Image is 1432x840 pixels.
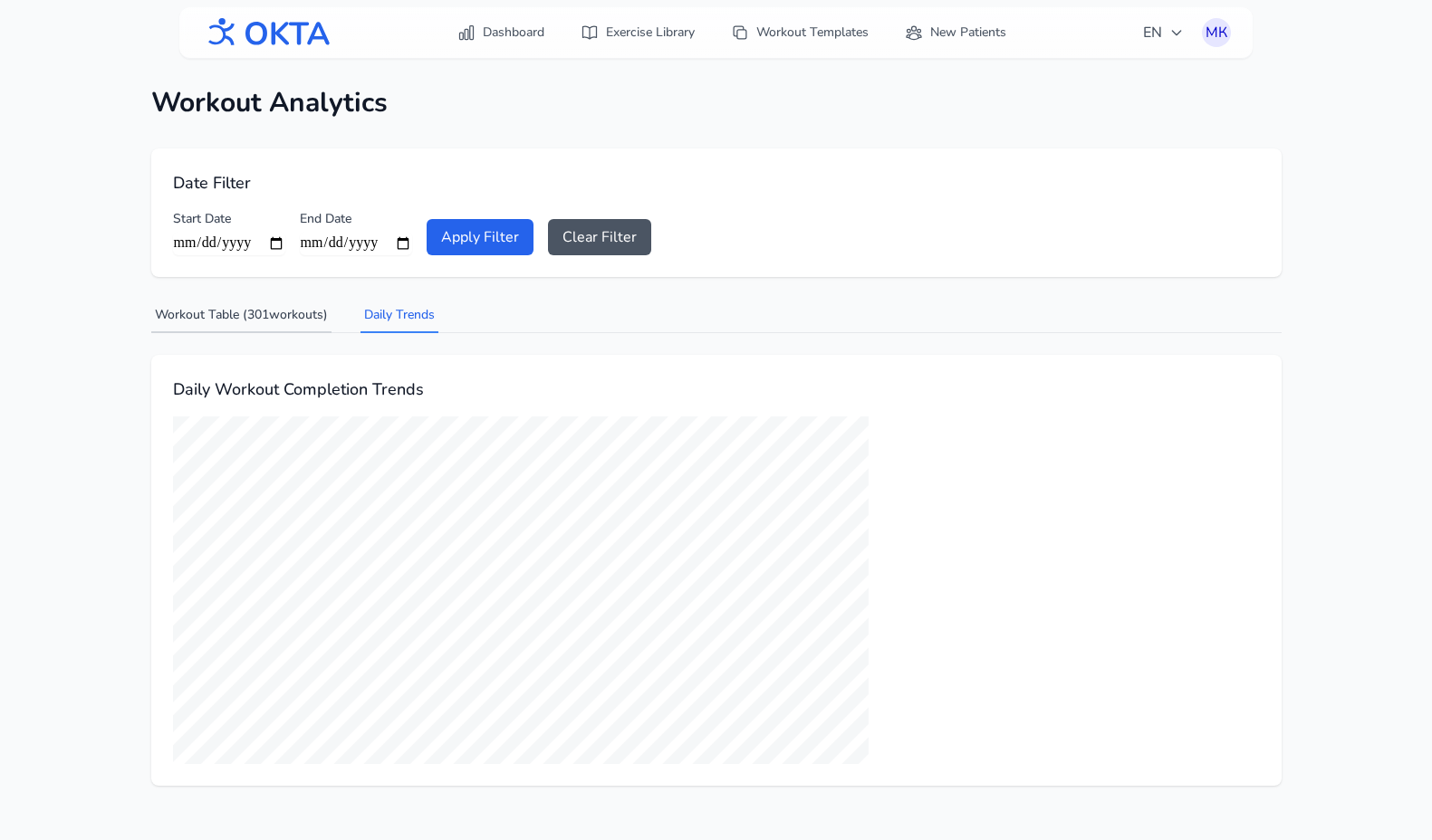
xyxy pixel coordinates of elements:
[1202,18,1231,47] button: МК
[300,210,412,228] label: End Date
[548,219,651,255] button: Clear Filter
[201,9,332,56] img: OKTA logo
[173,210,285,228] label: Start Date
[151,299,332,333] button: Workout Table (301workouts)
[173,377,1260,402] h2: Daily Workout Completion Trends
[427,219,533,255] button: Apply Filter
[894,16,1017,49] a: New Patients
[570,16,706,49] a: Exercise Library
[173,170,1260,196] h2: Date Filter
[1143,22,1184,43] span: EN
[1132,14,1195,51] button: EN
[447,16,555,49] a: Dashboard
[360,299,438,333] button: Daily Trends
[151,87,1282,119] h1: Workout Analytics
[720,16,879,49] a: Workout Templates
